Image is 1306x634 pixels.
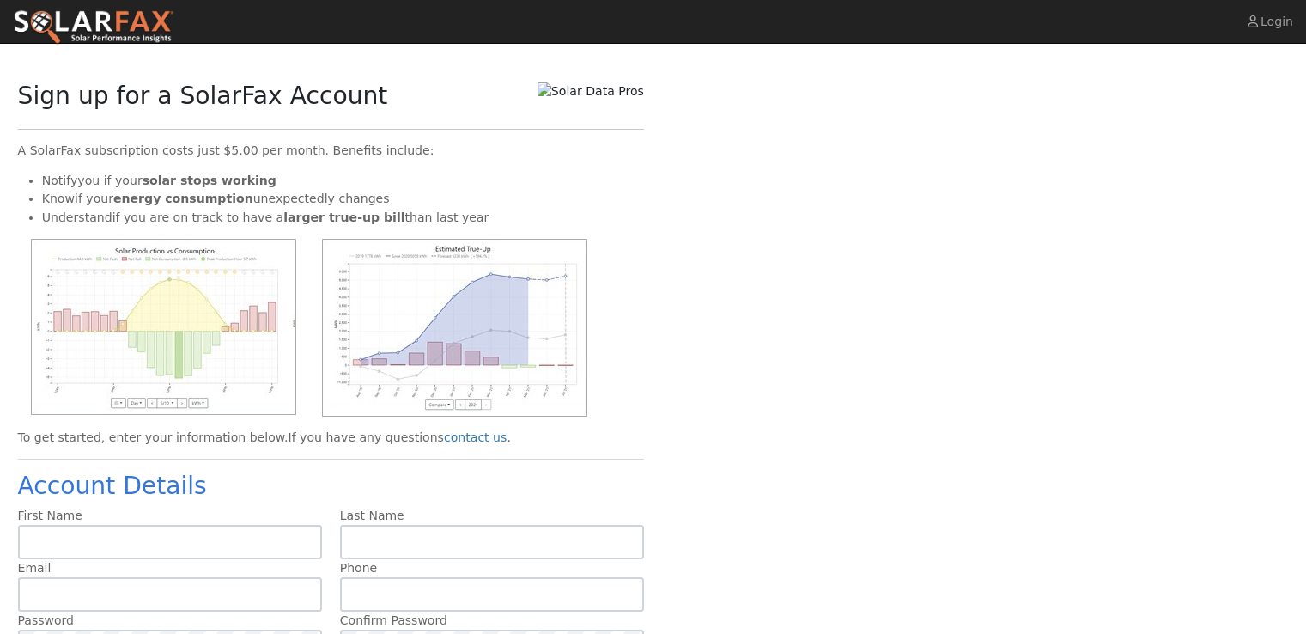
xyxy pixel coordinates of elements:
[340,612,447,630] label: Confirm Password
[18,142,644,160] div: A SolarFax subscription costs just $5.00 per month. Benefits include:
[18,82,388,111] h2: Sign up for a SolarFax Account
[113,192,253,205] b: energy consumption
[18,507,82,525] label: First Name
[340,507,404,525] label: Last Name
[143,174,276,187] b: solar stops working
[444,430,507,444] a: contact us
[18,559,52,577] label: Email
[13,9,174,46] img: SolarFax
[340,559,377,577] label: Phone
[283,210,404,224] b: larger true-up bill
[42,210,112,224] u: Understand
[18,612,74,630] label: Password
[18,472,644,501] h2: Account Details
[288,430,510,444] span: If you have any questions .
[18,429,644,447] div: To get started, enter your information below.
[42,209,644,227] li: if you are on track to have a than last year
[42,190,644,208] li: if your unexpectedly changes
[538,82,644,101] img: Solar Data Pros
[42,192,75,205] u: Know
[42,174,78,187] u: Notify
[42,172,644,190] li: you if your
